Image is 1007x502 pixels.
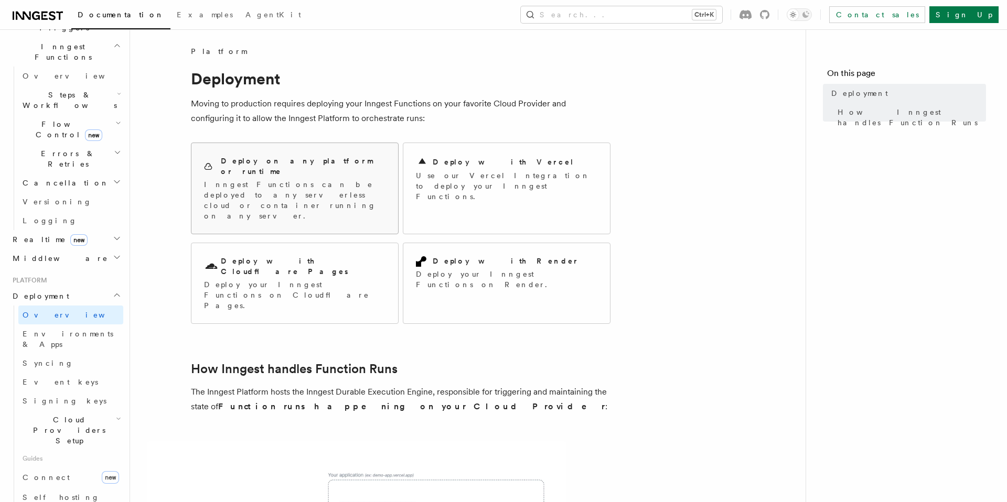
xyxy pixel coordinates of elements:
span: Cloud Providers Setup [18,414,116,446]
a: Event keys [18,373,123,391]
a: How Inngest handles Function Runs [833,103,986,132]
span: new [70,234,88,246]
a: Contact sales [829,6,925,23]
span: Overview [23,311,131,319]
button: Cloud Providers Setup [18,410,123,450]
span: Signing keys [23,397,106,405]
button: Search...Ctrl+K [521,6,722,23]
kbd: Ctrl+K [692,9,716,20]
a: Overview [18,305,123,324]
p: Deploy your Inngest Functions on Cloudflare Pages. [204,279,385,311]
span: Logging [23,216,77,225]
a: Logging [18,211,123,230]
svg: Cloudflare [204,259,219,274]
span: Inngest Functions [8,41,113,62]
button: Errors & Retries [18,144,123,173]
span: Environments & Apps [23,330,113,348]
h4: On this page [827,67,986,84]
p: Deploy your Inngest Functions on Render. [416,269,597,290]
span: Flow Control [18,119,115,140]
span: Deployment [831,88,888,99]
a: Deploy with VercelUse our Vercel Integration to deploy your Inngest Functions. [403,143,610,234]
button: Cancellation [18,173,123,192]
span: Platform [8,276,47,285]
div: Inngest Functions [8,67,123,230]
a: Sign Up [929,6,999,23]
span: How Inngest handles Function Runs [838,107,986,128]
span: Deployment [8,291,69,301]
button: Flow Controlnew [18,115,123,144]
a: Environments & Apps [18,324,123,354]
a: Deploy on any platform or runtimeInngest Functions can be deployed to any serverless cloud or con... [191,143,399,234]
p: The Inngest Platform hosts the Inngest Durable Execution Engine, responsible for triggering and m... [191,385,610,414]
span: Platform [191,46,247,57]
span: Documentation [78,10,164,19]
a: Deployment [827,84,986,103]
span: Examples [177,10,233,19]
span: Self hosting [23,493,100,501]
a: How Inngest handles Function Runs [191,362,398,376]
a: Overview [18,67,123,85]
span: Guides [18,450,123,467]
span: new [85,129,102,141]
button: Inngest Functions [8,37,123,67]
button: Steps & Workflows [18,85,123,115]
h1: Deployment [191,69,610,88]
a: AgentKit [239,3,307,28]
p: Inngest Functions can be deployed to any serverless cloud or container running on any server. [204,179,385,221]
span: Steps & Workflows [18,90,117,111]
a: Connectnew [18,467,123,488]
a: Deploy with Cloudflare PagesDeploy your Inngest Functions on Cloudflare Pages. [191,243,399,324]
h2: Deploy with Render [433,256,579,266]
a: Signing keys [18,391,123,410]
p: Use our Vercel Integration to deploy your Inngest Functions. [416,170,597,202]
strong: Function runs happening on your Cloud Provider [218,401,605,411]
button: Middleware [8,249,123,268]
span: Event keys [23,378,98,386]
span: Middleware [8,253,108,264]
a: Examples [170,3,239,28]
span: new [102,471,119,484]
h2: Deploy with Vercel [433,157,574,167]
a: Versioning [18,192,123,211]
button: Toggle dark mode [787,8,812,21]
a: Syncing [18,354,123,373]
span: AgentKit [245,10,301,19]
span: Syncing [23,359,73,367]
span: Versioning [23,198,92,206]
p: Moving to production requires deploying your Inngest Functions on your favorite Cloud Provider an... [191,96,610,126]
button: Deployment [8,287,123,305]
span: Errors & Retries [18,148,114,169]
h2: Deploy on any platform or runtime [221,156,385,177]
span: Connect [23,473,70,482]
span: Overview [23,72,131,80]
a: Deploy with RenderDeploy your Inngest Functions on Render. [403,243,610,324]
a: Documentation [71,3,170,29]
h2: Deploy with Cloudflare Pages [221,256,385,277]
span: Cancellation [18,178,109,188]
span: Realtime [8,234,88,245]
button: Realtimenew [8,230,123,249]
